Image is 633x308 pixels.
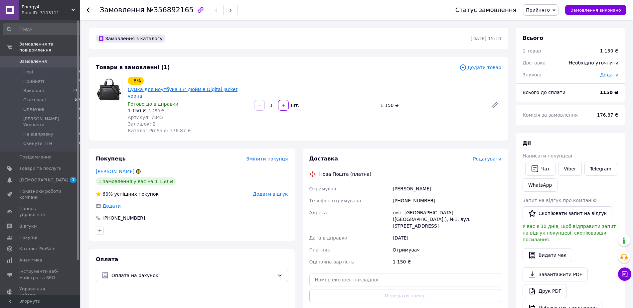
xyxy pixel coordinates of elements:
[391,232,503,244] div: [DATE]
[600,90,618,95] b: 1150 ₴
[23,131,53,137] span: На відправку
[23,97,46,103] span: Скасовані
[471,36,501,41] time: [DATE] 15:10
[391,195,503,207] div: [PHONE_NUMBER]
[455,7,517,13] div: Статус замовлення
[246,156,288,161] span: Змінити покупця
[597,112,618,118] span: 176.87 ₴
[102,203,121,209] span: Додати
[526,7,550,13] span: Прийнято
[309,259,354,264] span: Оціночна вартість
[96,78,122,101] img: Сумка для ноутбука 17' дюймів Digital Jacket чорна
[79,116,81,128] span: 0
[19,246,55,252] span: Каталог ProSale
[309,247,330,253] span: Платник
[309,198,361,203] span: Телефон отримувача
[19,177,69,183] span: [DEMOGRAPHIC_DATA]
[79,131,81,137] span: 0
[111,272,274,279] span: Оплата на рахунок
[128,101,178,107] span: Готово до відправки
[600,72,618,77] span: Додати
[128,77,144,85] div: - 8%
[473,156,501,161] span: Редагувати
[309,155,338,162] span: Доставка
[22,4,72,10] span: Energy4
[309,273,502,286] input: Номер експрес-накладної
[96,256,118,262] span: Оплата
[523,178,557,192] a: WhatsApp
[523,224,616,242] span: У вас є 30 днів, щоб відправити запит на відгук покупцеві, скопіювавши посилання.
[19,223,37,229] span: Відгуки
[23,116,79,128] span: [PERSON_NAME] Укрпочта
[148,109,164,113] span: 1 250 ₴
[102,191,113,197] span: 60%
[19,206,62,218] span: Панель управління
[86,7,92,13] div: Повернутися назад
[100,6,144,14] span: Замовлення
[558,162,581,176] a: Viber
[128,87,237,99] a: Сумка для ноутбука 17' дюймів Digital Jacket чорна
[79,141,81,147] span: 0
[96,155,126,162] span: Покупець
[128,108,146,113] span: 1 150 ₴
[523,267,588,281] a: Завантажити PDF
[23,141,52,147] span: Скинути ТТН
[79,78,81,84] span: 5
[391,183,503,195] div: [PERSON_NAME]
[19,154,52,160] span: Повідомлення
[523,284,567,298] a: Друк PDF
[253,191,288,197] span: Додати відгук
[19,165,62,171] span: Товари та послуги
[19,41,80,53] span: Замовлення та повідомлення
[565,55,622,70] div: Необхідно уточнити
[19,268,62,280] span: Інструменти веб-майстра та SEO
[96,169,134,174] a: [PERSON_NAME]
[565,5,626,15] button: Замовлення виконано
[523,90,565,95] span: Всього до сплати
[23,69,33,75] span: Нові
[523,140,531,146] span: Дії
[96,35,165,43] div: Замовлення з каталогу
[488,99,501,112] a: Редагувати
[79,69,81,75] span: 0
[19,188,62,200] span: Показники роботи компанії
[19,257,42,263] span: Аналітика
[391,244,503,256] div: Отримувач
[19,58,47,64] span: Замовлення
[19,235,37,241] span: Покупці
[309,235,348,241] span: Дата відправки
[146,6,194,14] span: №356892165
[23,78,44,84] span: Прийняті
[309,210,327,215] span: Адреса
[289,102,300,109] div: шт.
[3,23,82,35] input: Пошук
[523,206,612,220] button: Скопіювати запит на відгук
[525,162,555,176] button: Чат
[79,106,81,112] span: 0
[72,88,81,94] span: 3861
[523,112,578,118] span: Комісія за замовлення
[23,88,44,94] span: Виконані
[523,153,572,158] span: Написати покупцеві
[318,171,373,177] div: Нова Пошта (платна)
[128,115,163,120] span: Артикул: 7845
[102,215,146,221] div: [PHONE_NUMBER]
[378,101,485,110] div: 1 150 ₴
[309,186,336,191] span: Отримувач
[523,72,542,77] span: Знижка
[22,10,80,16] div: Ваш ID: 3103111
[584,162,617,176] a: Telegram
[96,64,170,70] span: Товари в замовленні (1)
[391,256,503,268] div: 1 150 ₴
[523,198,596,203] span: Запит на відгук про компанію
[570,8,621,13] span: Замовлення виконано
[70,177,77,183] span: 1
[523,35,543,41] span: Всього
[128,121,156,127] span: Залишок: 2
[96,177,176,185] div: 1 замовлення у вас на 1 150 ₴
[391,207,503,232] div: смт. [GEOGRAPHIC_DATA] ([GEOGRAPHIC_DATA].), №1: вул. [STREET_ADDRESS]
[523,60,546,65] span: Доставка
[75,97,81,103] span: 660
[96,191,159,197] div: успішних покупок
[523,248,572,262] button: Видати чек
